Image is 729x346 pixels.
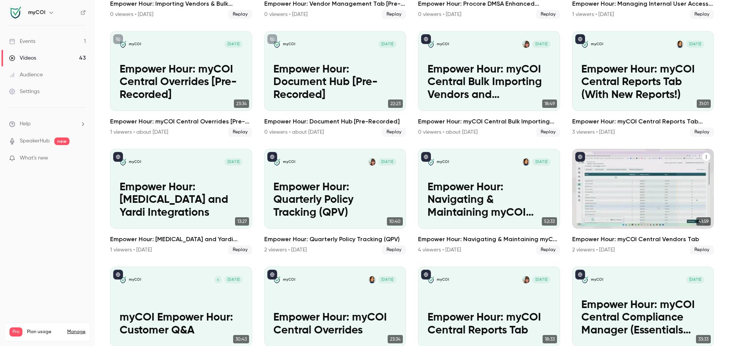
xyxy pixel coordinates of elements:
button: published [575,152,585,162]
img: Empower Hour: MRI and Yardi Integrations [120,158,126,165]
span: [DATE] [686,41,704,47]
a: Manage [67,329,85,335]
span: 22:23 [388,100,403,108]
img: Empower Hour: Quarterly Policy Tracking (QPV) [273,158,280,165]
a: Empower Hour: MRI and Yardi IntegrationsmyCOI[DATE]Empower Hour: [MEDICAL_DATA] and Yardi Integra... [110,149,252,254]
button: unpublished [267,34,277,44]
span: [DATE] [378,41,396,47]
span: 23:34 [234,100,249,108]
span: Replay [382,128,406,137]
p: myCOI [437,42,449,47]
div: 0 viewers • [DATE] [110,11,153,18]
p: myCOI [129,42,141,47]
button: published [267,270,277,280]
img: Lauren Murray [522,158,529,165]
div: 2 viewers • [DATE] [264,246,307,254]
span: [DATE] [378,158,396,165]
p: myCOI [591,42,603,47]
span: [DATE] [224,41,243,47]
img: Empower Hour: myCOI Central Reports Tab (With New Reports!) [581,41,588,47]
h2: Empower Hour: Quarterly Policy Tracking (QPV) [264,235,406,244]
p: myCOI [437,277,449,282]
h2: Empower Hour: [MEDICAL_DATA] and Yardi Integrations [110,235,252,244]
h2: Empower Hour: myCOI Central Vendors Tab [572,235,714,244]
span: [DATE] [532,158,551,165]
p: Empower Hour: [MEDICAL_DATA] and Yardi Integrations [120,181,243,220]
p: Empower Hour: myCOI Central Compliance Manager (Essentials Customers Only) [581,299,704,337]
span: 30:43 [233,335,249,343]
span: Replay [228,245,252,254]
li: Empower Hour: myCOI Central Vendors Tab [572,149,714,254]
img: Lauren Murray [369,276,376,283]
a: Empower Hour: myCOI Central Reports Tab (With New Reports!)myCOILauren Murray[DATE]Empower Hour: ... [572,31,714,137]
img: myCOI Empower Hour: Customer Q&A [120,276,126,283]
span: Replay [536,10,560,19]
li: Empower Hour: Navigating & Maintaining myCOI Central [418,149,560,254]
span: What's new [20,154,48,162]
span: [DATE] [532,276,551,283]
div: 2 viewers • [DATE] [572,246,615,254]
a: Empower Hour: Navigating & Maintaining myCOI CentralmyCOILauren Murray[DATE]Empower Hour: Navigat... [418,149,560,254]
a: Empower Hour: Quarterly Policy Tracking (QPV)myCOIJoanna Harris[DATE]Empower Hour: Quarterly Poli... [264,149,406,254]
img: Joanna Harris [522,41,529,47]
span: Replay [228,128,252,137]
p: Empower Hour: myCOI Central Reports Tab [428,311,551,337]
button: published [113,152,123,162]
span: 52:33 [542,217,557,226]
img: Empower Hour: myCOI Central Bulk Importing Vendors and Assignments [428,41,434,47]
a: Empower Hour: myCOI Central Bulk Importing Vendors and AssignmentsmyCOIJoanna Harris[DATE]Empower... [418,31,560,137]
img: Empower Hour: myCOI Central Overrides [273,276,280,283]
img: myCOI [9,6,22,19]
span: [DATE] [224,276,243,283]
li: Empower Hour: myCOI Central Overrides [Pre-Recorded] [110,31,252,137]
a: SpeakerHub [20,137,50,145]
h2: Empower Hour: myCOI Central Reports Tab (With New Reports!) [572,117,714,126]
span: 23:34 [388,335,403,343]
span: Pro [9,327,22,337]
h2: Empower Hour: Navigating & Maintaining myCOI Central [418,235,560,244]
span: 13:27 [235,217,249,226]
div: 4 viewers • [DATE] [418,246,461,254]
button: published [421,270,431,280]
button: published [113,270,123,280]
span: Replay [228,10,252,19]
h2: Empower Hour: myCOI Central Bulk Importing Vendors and Assignments [418,117,560,126]
div: Settings [9,88,39,95]
a: Empower Hour: Document Hub [Pre-Recorded]myCOI[DATE]Empower Hour: Document Hub [Pre-Recorded]22:2... [264,31,406,137]
span: Replay [690,10,714,19]
p: myCOI [591,277,603,282]
p: Empower Hour: myCOI Central Reports Tab (With New Reports!) [581,63,704,102]
li: Empower Hour: MRI and Yardi Integrations [110,149,252,254]
span: 31:01 [697,100,711,108]
span: [DATE] [532,41,551,47]
img: Empower Hour: myCOI Central Compliance Manager (Essentials Customers Only) [581,276,588,283]
div: Audience [9,71,43,79]
div: 0 viewers • [DATE] [418,11,461,18]
a: Empower Hour: myCOI Central Overrides [Pre-Recorded]myCOI[DATE]Empower Hour: myCOI Central Overri... [110,31,252,137]
div: 1 viewers • [DATE] [110,246,152,254]
p: myCOI Empower Hour: Customer Q&A [120,311,243,337]
span: 33:33 [696,335,711,343]
img: Empower Hour: myCOI Central Overrides [Pre-Recorded] [120,41,126,47]
div: 1 viewers • [DATE] [572,11,614,18]
button: published [267,152,277,162]
img: Empower Hour: myCOI Central Reports Tab [428,276,434,283]
p: Empower Hour: Document Hub [Pre-Recorded] [273,63,396,102]
p: Empower Hour: Quarterly Policy Tracking (QPV) [273,181,396,220]
div: 0 viewers • [DATE] [264,11,308,18]
img: Empower Hour: Navigating & Maintaining myCOI Central [428,158,434,165]
button: published [575,34,585,44]
span: Help [20,120,31,128]
span: [DATE] [378,276,396,283]
p: myCOI [283,42,295,47]
p: myCOI [129,160,141,164]
img: Joanna Harris [522,276,529,283]
span: new [54,137,69,145]
button: published [421,152,431,162]
img: Empower Hour: Document Hub [Pre-Recorded] [273,41,280,47]
button: published [575,270,585,280]
div: S [214,276,222,283]
span: Replay [690,128,714,137]
span: Replay [382,10,406,19]
div: 3 viewers • [DATE] [572,128,615,136]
